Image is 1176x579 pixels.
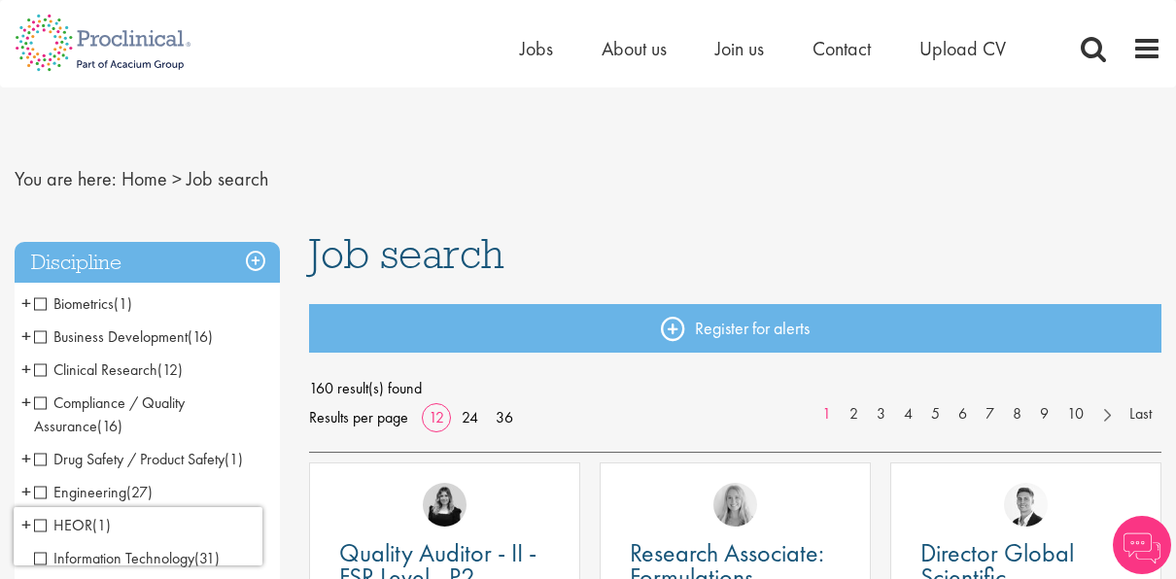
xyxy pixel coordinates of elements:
[34,326,213,347] span: Business Development
[919,36,1006,61] a: Upload CV
[894,403,922,426] a: 4
[1113,516,1171,574] img: Chatbot
[921,403,950,426] a: 5
[34,293,114,314] span: Biometrics
[455,407,485,427] a: 24
[15,242,280,284] h3: Discipline
[489,407,520,427] a: 36
[309,403,408,432] span: Results per page
[21,388,31,417] span: +
[309,304,1162,353] a: Register for alerts
[976,403,1004,426] a: 7
[21,289,31,318] span: +
[126,482,153,502] span: (27)
[1003,403,1031,426] a: 8
[1004,483,1048,527] img: George Watson
[97,416,122,436] span: (16)
[187,166,268,191] span: Job search
[1030,403,1058,426] a: 9
[813,403,841,426] a: 1
[867,403,895,426] a: 3
[813,36,871,61] a: Contact
[157,359,183,380] span: (12)
[21,444,31,473] span: +
[34,293,132,314] span: Biometrics
[188,326,213,347] span: (16)
[34,392,185,436] span: Compliance / Quality Assurance
[34,359,183,380] span: Clinical Research
[225,449,243,469] span: (1)
[602,36,667,61] a: About us
[520,36,553,61] a: Jobs
[34,326,188,347] span: Business Development
[121,166,167,191] a: breadcrumb link
[21,322,31,351] span: +
[1120,403,1161,426] a: Last
[309,227,504,280] span: Job search
[14,507,262,565] iframe: reCAPTCHA
[1057,403,1093,426] a: 10
[840,403,868,426] a: 2
[34,482,153,502] span: Engineering
[34,359,157,380] span: Clinical Research
[21,355,31,384] span: +
[34,482,126,502] span: Engineering
[34,449,225,469] span: Drug Safety / Product Safety
[34,449,243,469] span: Drug Safety / Product Safety
[21,477,31,506] span: +
[715,36,764,61] a: Join us
[713,483,757,527] img: Shannon Briggs
[949,403,977,426] a: 6
[422,407,451,427] a: 12
[15,166,117,191] span: You are here:
[172,166,182,191] span: >
[309,374,1162,403] span: 160 result(s) found
[114,293,132,314] span: (1)
[423,483,467,527] img: Molly Colclough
